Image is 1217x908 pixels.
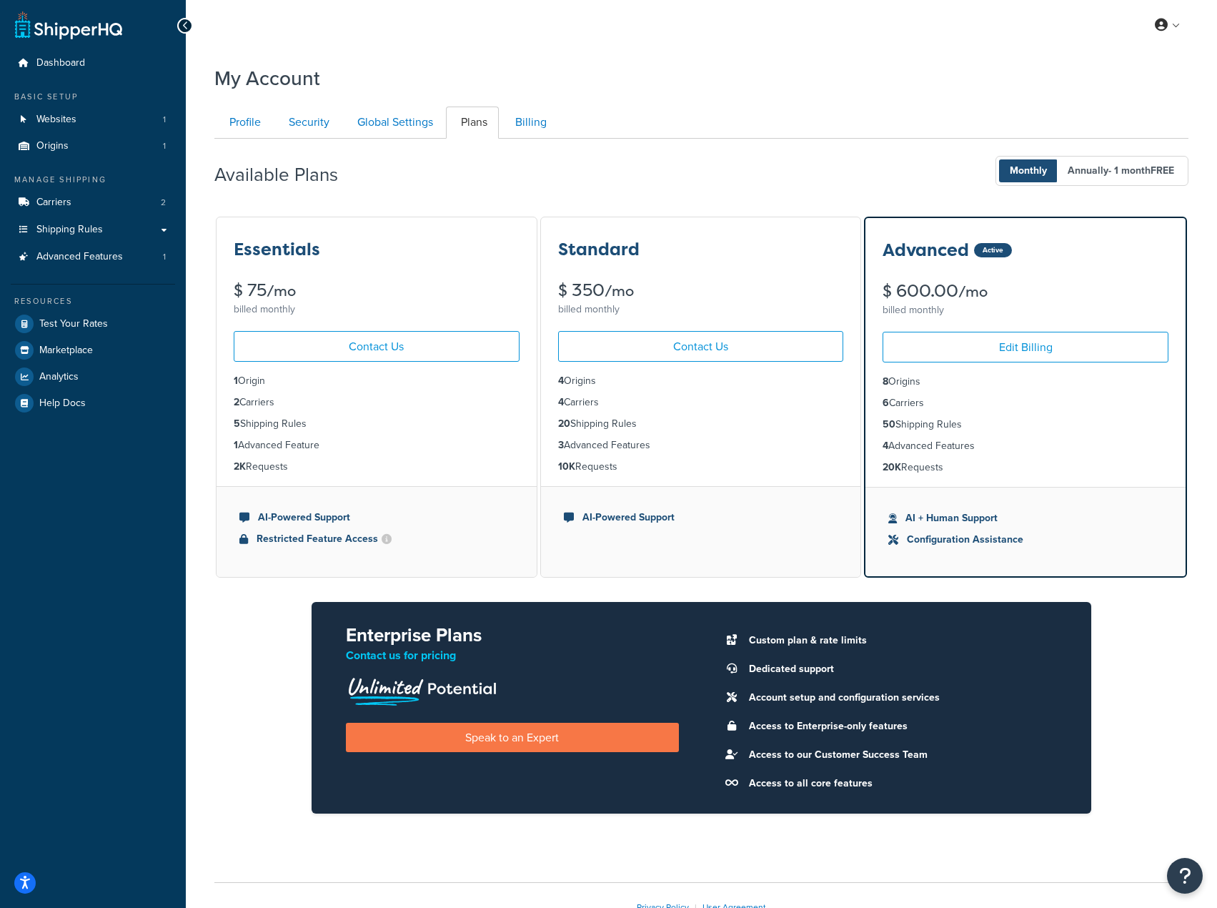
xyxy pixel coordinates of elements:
li: Origins [558,373,844,389]
small: /mo [605,281,634,301]
a: Help Docs [11,390,175,416]
strong: 1 [234,373,238,388]
strong: 2K [234,459,246,474]
strong: 6 [883,395,889,410]
button: Monthly Annually- 1 monthFREE [995,156,1188,186]
a: Speak to an Expert [346,723,678,752]
li: Access to our Customer Success Team [742,745,1057,765]
li: Carriers [883,395,1168,411]
li: Custom plan & rate limits [742,631,1057,651]
li: Origins [11,133,175,159]
div: $ 600.00 [883,282,1168,300]
a: Origins 1 [11,133,175,159]
a: Analytics [11,364,175,390]
a: Dashboard [11,50,175,77]
button: Open Resource Center [1167,858,1203,894]
li: Requests [883,460,1168,475]
span: 1 [163,140,166,152]
li: Access to Enterprise-only features [742,716,1057,736]
small: /mo [267,281,296,301]
img: Unlimited Potential [346,673,497,706]
a: Carriers 2 [11,189,175,216]
span: - 1 month [1108,163,1174,178]
a: Contact Us [234,331,520,362]
strong: 10K [558,459,575,474]
li: Advanced Feature [234,438,520,453]
li: Configuration Assistance [888,532,1163,548]
span: Help Docs [39,398,86,410]
span: 1 [163,251,166,263]
a: Websites 1 [11,107,175,133]
span: Shipping Rules [36,224,103,236]
strong: 2 [234,395,239,410]
li: Advanced Features [558,438,844,453]
li: Origin [234,373,520,389]
div: Manage Shipping [11,174,175,186]
a: Marketplace [11,337,175,363]
span: Advanced Features [36,251,123,263]
li: Advanced Features [883,438,1168,454]
strong: 4 [883,438,888,453]
a: Security [274,107,341,139]
li: Shipping Rules [883,417,1168,433]
a: Billing [500,107,558,139]
span: Websites [36,114,76,126]
li: Advanced Features [11,244,175,270]
div: Active [974,243,1012,257]
span: Annually [1057,159,1185,182]
h3: Advanced [883,241,969,260]
strong: 5 [234,416,240,431]
span: Marketplace [39,345,93,357]
li: Account setup and configuration services [742,688,1057,708]
a: Contact Us [558,331,844,362]
span: Analytics [39,371,79,383]
li: Dedicated support [742,659,1057,679]
li: AI-Powered Support [239,510,514,525]
span: Origins [36,140,69,152]
div: billed monthly [234,300,520,320]
li: Websites [11,107,175,133]
span: 2 [161,197,166,209]
li: Shipping Rules [558,416,844,432]
a: Profile [214,107,272,139]
strong: 8 [883,374,888,389]
a: Global Settings [342,107,444,139]
strong: 1 [234,438,238,453]
div: $ 350 [558,282,844,300]
a: ShipperHQ Home [15,11,122,39]
p: Contact us for pricing [346,646,678,666]
strong: 4 [558,373,564,388]
strong: 3 [558,438,564,453]
li: Requests [558,459,844,475]
li: Origins [883,374,1168,390]
small: /mo [958,282,988,302]
li: Carriers [234,395,520,410]
li: AI-Powered Support [564,510,838,525]
div: Basic Setup [11,91,175,103]
li: Test Your Rates [11,311,175,337]
strong: 20K [883,460,901,475]
span: Monthly [999,159,1058,182]
h1: My Account [214,64,320,92]
strong: 50 [883,417,895,432]
span: Carriers [36,197,71,209]
li: Requests [234,459,520,475]
span: 1 [163,114,166,126]
strong: 20 [558,416,570,431]
li: Carriers [11,189,175,216]
h3: Standard [558,240,640,259]
h2: Enterprise Plans [346,625,678,646]
li: Access to all core features [742,774,1057,794]
div: $ 75 [234,282,520,300]
h2: Available Plans [214,164,359,185]
a: Plans [446,107,499,139]
li: Shipping Rules [11,217,175,243]
li: Restricted Feature Access [239,531,514,547]
span: Dashboard [36,57,85,69]
div: billed monthly [558,300,844,320]
span: Test Your Rates [39,318,108,330]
